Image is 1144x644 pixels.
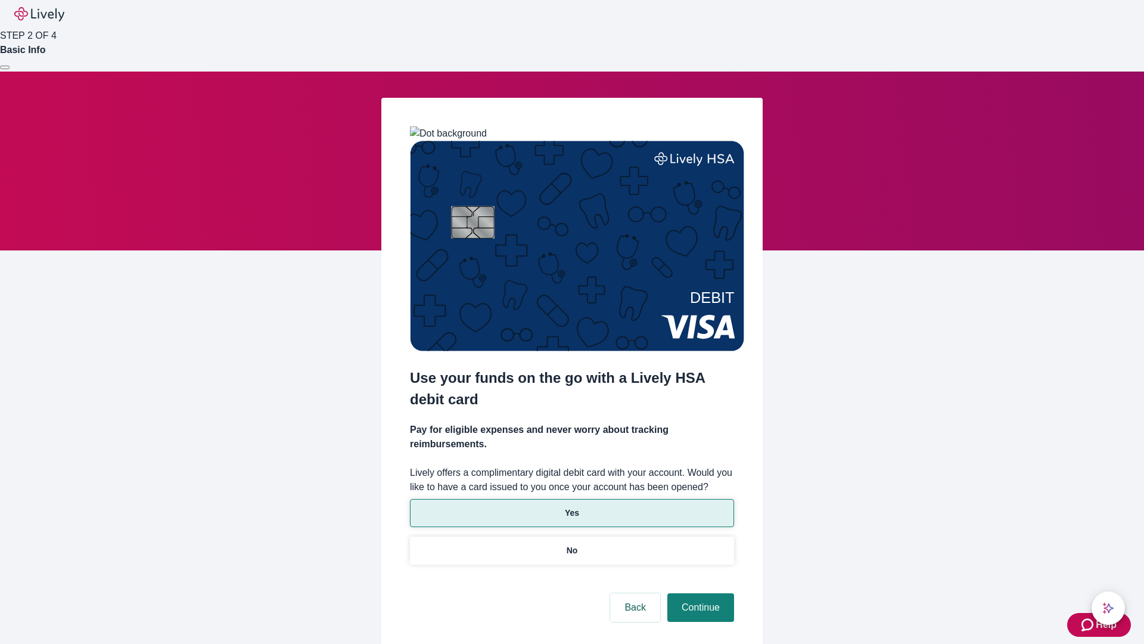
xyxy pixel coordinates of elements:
[410,537,734,565] button: No
[610,593,660,622] button: Back
[410,367,734,410] h2: Use your funds on the go with a Lively HSA debit card
[1092,592,1125,625] button: chat
[1081,618,1096,632] svg: Zendesk support icon
[1067,613,1131,637] button: Zendesk support iconHelp
[410,466,734,494] label: Lively offers a complimentary digital debit card with your account. Would you like to have a card...
[1102,602,1114,614] svg: Lively AI Assistant
[667,593,734,622] button: Continue
[14,7,64,21] img: Lively
[410,126,487,141] img: Dot background
[565,507,579,519] p: Yes
[410,141,744,351] img: Debit card
[567,544,578,557] p: No
[410,499,734,527] button: Yes
[1096,618,1117,632] span: Help
[410,423,734,451] h4: Pay for eligible expenses and never worry about tracking reimbursements.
